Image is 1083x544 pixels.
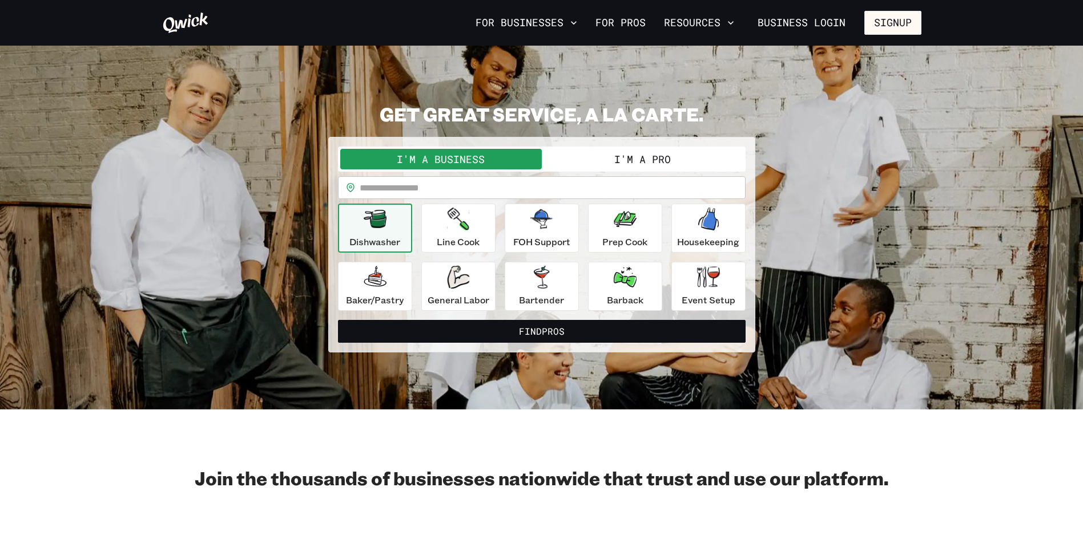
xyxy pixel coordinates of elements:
[421,262,496,311] button: General Labor
[671,204,746,253] button: Housekeeping
[505,204,579,253] button: FOH Support
[340,149,542,169] button: I'm a Business
[588,262,662,311] button: Barback
[677,235,739,249] p: Housekeeping
[338,320,746,343] button: FindPros
[588,204,662,253] button: Prep Cook
[607,293,643,307] p: Barback
[864,11,921,35] button: Signup
[421,204,496,253] button: Line Cook
[428,293,489,307] p: General Labor
[505,262,579,311] button: Bartender
[338,204,412,253] button: Dishwasher
[591,13,650,33] a: For Pros
[659,13,739,33] button: Resources
[471,13,582,33] button: For Businesses
[542,149,743,169] button: I'm a Pro
[328,103,755,125] h2: GET GREAT SERVICE, A LA CARTE.
[748,11,855,35] a: Business Login
[162,466,921,489] h2: Join the thousands of businesses nationwide that trust and use our platform.
[338,262,412,311] button: Baker/Pastry
[602,235,647,249] p: Prep Cook
[682,293,735,307] p: Event Setup
[519,293,564,307] p: Bartender
[346,293,404,307] p: Baker/Pastry
[513,235,570,249] p: FOH Support
[671,262,746,311] button: Event Setup
[349,235,400,249] p: Dishwasher
[437,235,480,249] p: Line Cook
